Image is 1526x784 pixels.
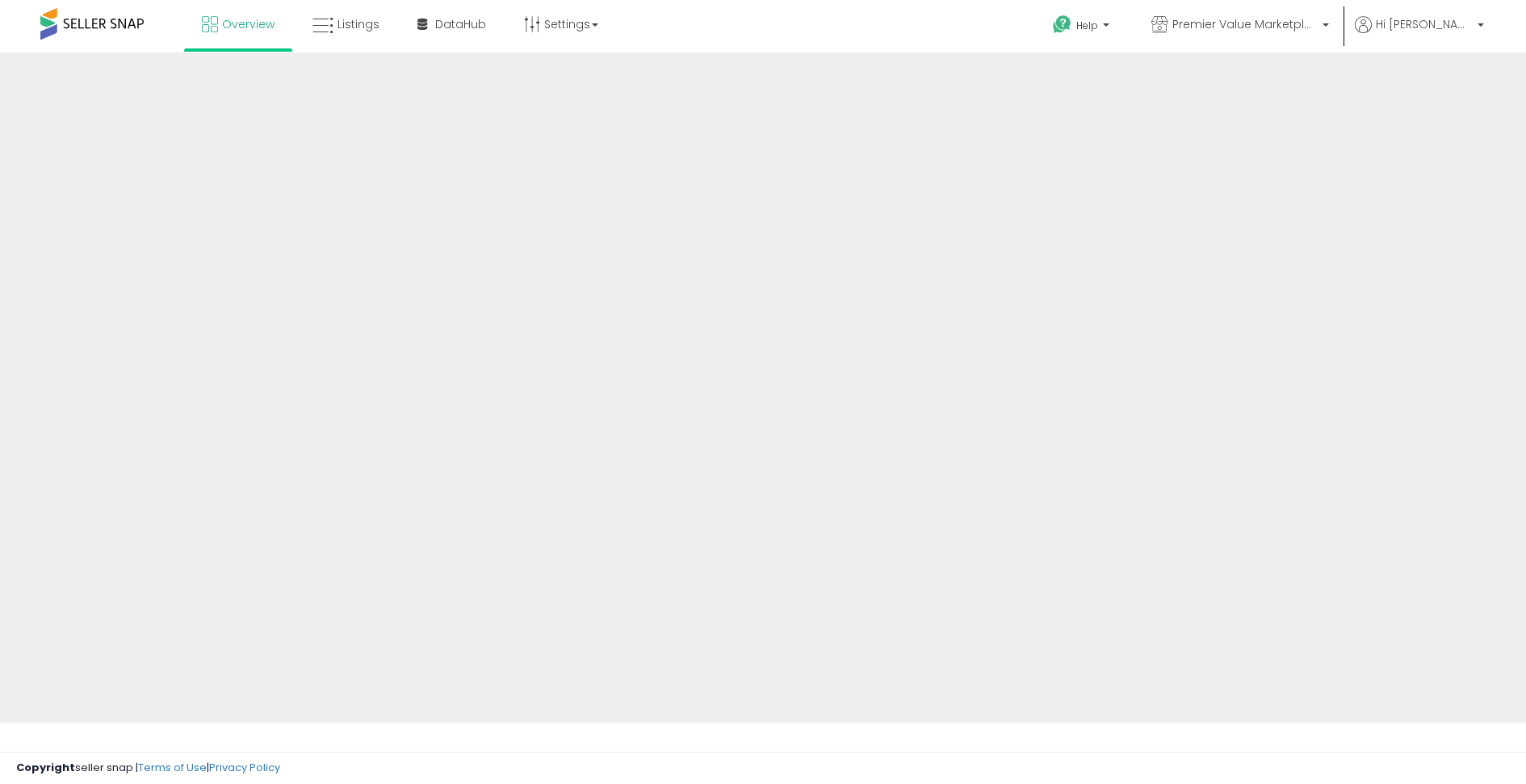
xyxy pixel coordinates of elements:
[1376,16,1473,32] span: Hi [PERSON_NAME]
[1052,15,1072,35] i: Get Help
[222,16,275,32] span: Overview
[1076,19,1098,32] span: Help
[1172,16,1318,32] span: Premier Value Marketplace LLC
[337,16,379,32] span: Listings
[1355,16,1484,52] a: Hi [PERSON_NAME]
[1040,2,1126,52] a: Help
[435,16,486,32] span: DataHub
